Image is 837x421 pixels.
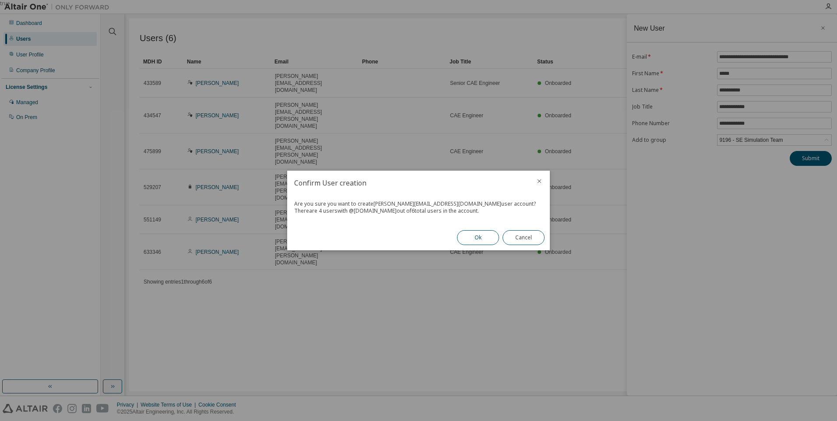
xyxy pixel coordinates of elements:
button: Ok [457,230,499,245]
h2: Confirm User creation [287,171,529,195]
div: Are you sure you want to create [PERSON_NAME][EMAIL_ADDRESS][DOMAIN_NAME] user account? [294,200,543,207]
div: There are 4 users with @ [DOMAIN_NAME] out of 6 total users in the account. [294,207,543,214]
button: close [536,178,543,185]
button: Cancel [503,230,545,245]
